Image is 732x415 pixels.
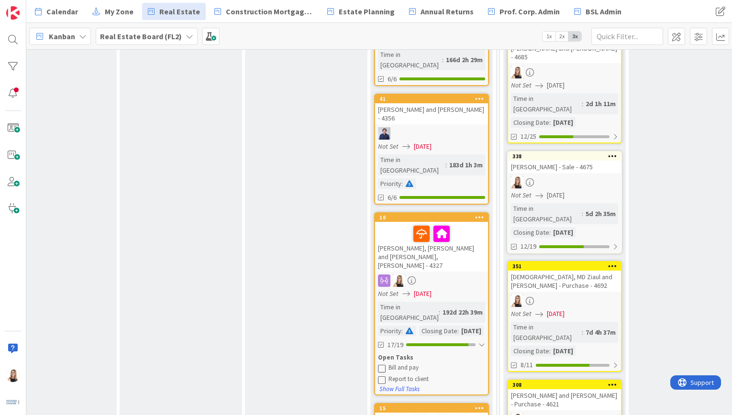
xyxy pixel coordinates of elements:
b: Real Estate Board (FL2) [100,32,182,41]
a: My Zone [87,3,139,20]
div: Closing Date [419,326,457,336]
span: 17/19 [388,340,403,350]
span: : [582,208,583,219]
div: 41 [375,95,488,103]
div: 10 [379,214,488,221]
a: Calendar [29,3,84,20]
div: 41[PERSON_NAME] and [PERSON_NAME] - 4356 [375,95,488,124]
a: Construction Mortgages - Draws [209,3,319,20]
div: Bill and pay [388,364,485,371]
span: Annual Returns [421,6,474,17]
button: Show Full Tasks [379,384,420,394]
span: : [549,117,551,128]
span: Support [20,1,44,13]
div: 10 [375,213,488,222]
span: 2x [555,32,568,41]
div: Priority [378,326,401,336]
div: Report to client [388,375,485,383]
span: My Zone [105,6,133,17]
a: 351[DEMOGRAPHIC_DATA], MD Ziaul and [PERSON_NAME] - Purchase - 4692DBNot Set[DATE]Time in [GEOGRA... [507,261,622,372]
span: 12/25 [521,131,536,142]
span: : [549,227,551,238]
a: Estate Planning [322,3,400,20]
i: Not Set [511,309,532,318]
div: DB [508,66,621,78]
div: 338 [508,152,621,161]
img: DB [511,295,523,307]
i: Not Set [511,191,532,199]
img: CU [378,127,390,140]
span: : [442,55,444,65]
span: : [582,327,583,338]
span: 6/6 [388,74,397,84]
div: [PERSON_NAME] - Sale - 4675 [508,161,621,173]
div: 166d 2h 29m [444,55,485,65]
img: avatar [6,395,20,409]
div: CU [375,127,488,140]
a: BSL Admin [568,3,627,20]
img: DB [511,176,523,188]
span: : [401,178,403,189]
div: Time in [GEOGRAPHIC_DATA] [511,93,582,114]
div: Time in [GEOGRAPHIC_DATA] [378,154,445,175]
input: Quick Filter... [591,28,663,45]
span: : [582,98,583,109]
span: [DATE] [547,190,565,200]
div: Closing Date [511,346,549,356]
div: 351 [508,262,621,271]
span: [DATE] [547,309,565,319]
div: [DATE] [551,117,576,128]
span: Estate Planning [339,6,395,17]
a: Real Estate [142,3,206,20]
div: 5d 2h 35m [583,208,618,219]
div: 338 [512,153,621,160]
div: Open Tasks [378,353,485,362]
span: [DATE] [414,142,432,152]
a: [PERSON_NAME] and [PERSON_NAME] - 4685DBNot Set[DATE]Time in [GEOGRAPHIC_DATA]:2d 1h 11mClosing D... [507,33,622,143]
div: [DATE] [551,227,576,238]
div: Time in [GEOGRAPHIC_DATA] [511,322,582,343]
div: [PERSON_NAME] and [PERSON_NAME] - 4356 [375,103,488,124]
span: : [439,307,440,317]
div: [DEMOGRAPHIC_DATA], MD Ziaul and [PERSON_NAME] - Purchase - 4692 [508,271,621,292]
div: DB [508,295,621,307]
span: 12/19 [521,241,536,251]
div: 183d 1h 3m [447,160,485,170]
a: Prof. Corp. Admin [482,3,566,20]
div: DB [375,274,488,287]
div: [DATE] [551,346,576,356]
div: 308[PERSON_NAME] and [PERSON_NAME] - Purchase - 4621 [508,381,621,410]
div: 41 [379,96,488,102]
a: 41[PERSON_NAME] and [PERSON_NAME] - 4356CUNot Set[DATE]Time in [GEOGRAPHIC_DATA]:183d 1h 3mPriori... [374,94,489,205]
div: [PERSON_NAME] and [PERSON_NAME] - Purchase - 4621 [508,389,621,410]
span: Prof. Corp. Admin [499,6,560,17]
a: Annual Returns [403,3,479,20]
div: 351 [512,263,621,270]
span: [DATE] [414,289,432,299]
i: Not Set [378,289,399,298]
div: DB [508,176,621,188]
i: Not Set [511,81,532,89]
div: 351[DEMOGRAPHIC_DATA], MD Ziaul and [PERSON_NAME] - Purchase - 4692 [508,262,621,292]
span: : [549,346,551,356]
a: 338[PERSON_NAME] - Sale - 4675DBNot Set[DATE]Time in [GEOGRAPHIC_DATA]:5d 2h 35mClosing Date:[DAT... [507,151,622,253]
img: DB [511,66,523,78]
img: DB [393,274,405,287]
div: [PERSON_NAME], [PERSON_NAME] and [PERSON_NAME], [PERSON_NAME] - 4327 [375,222,488,272]
span: Calendar [46,6,78,17]
img: DB [6,369,20,382]
div: Time in [GEOGRAPHIC_DATA] [511,203,582,224]
div: [DATE] [459,326,484,336]
span: 8/11 [521,360,533,370]
div: Closing Date [511,117,549,128]
span: : [445,160,447,170]
span: : [457,326,459,336]
div: Priority [378,178,401,189]
span: : [401,326,403,336]
div: 308 [512,382,621,388]
div: 7d 4h 37m [583,327,618,338]
span: BSL Admin [586,6,621,17]
div: [PERSON_NAME] and [PERSON_NAME] - 4685 [508,42,621,63]
div: Time in [GEOGRAPHIC_DATA] [378,302,439,323]
span: 3x [568,32,581,41]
